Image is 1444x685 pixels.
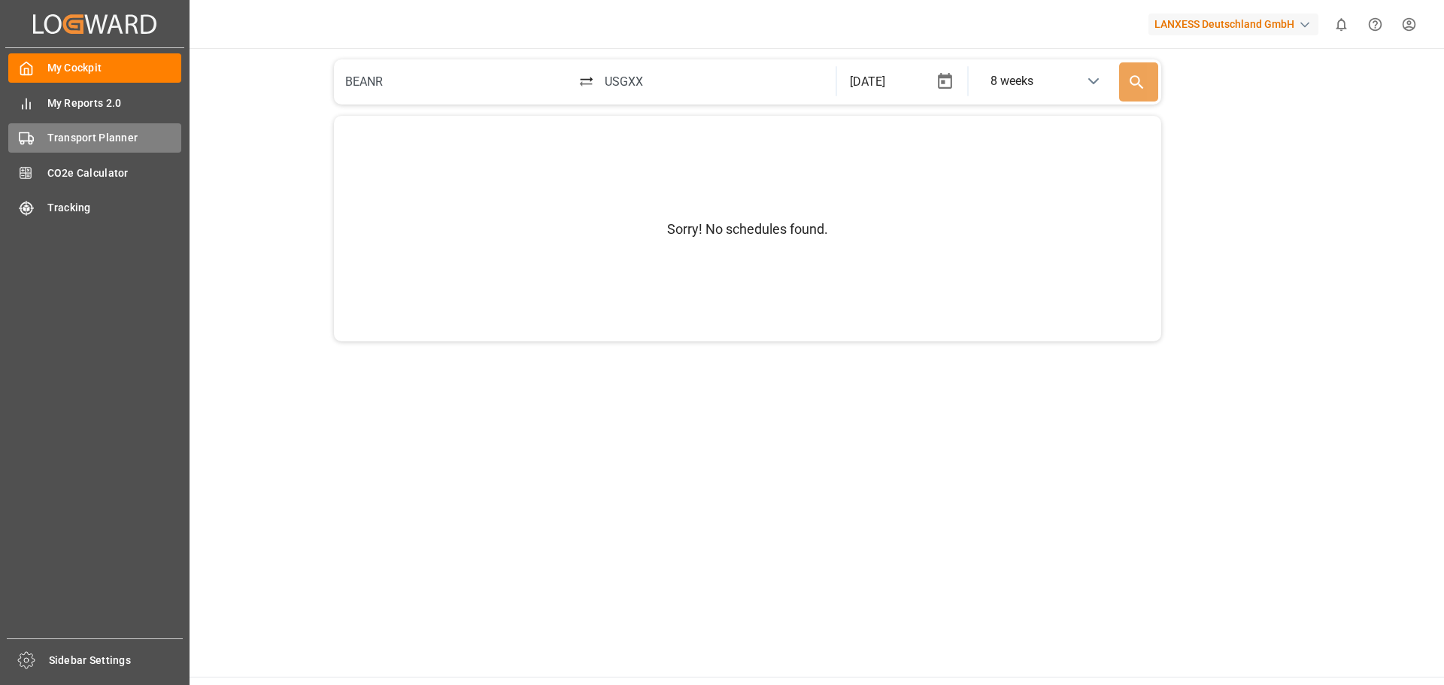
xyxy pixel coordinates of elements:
[596,62,833,100] input: City / Port of arrival
[1148,14,1318,35] div: LANXESS Deutschland GmbH
[47,165,182,181] span: CO2e Calculator
[47,95,182,111] span: My Reports 2.0
[1358,8,1392,41] button: Help Center
[8,158,181,187] a: CO2e Calculator
[8,123,181,153] a: Transport Planner
[8,53,181,83] a: My Cockpit
[1119,62,1158,102] button: Search
[47,130,182,146] span: Transport Planner
[47,200,182,216] span: Tracking
[1148,10,1324,38] button: LANXESS Deutschland GmbH
[990,72,1033,90] div: 8 weeks
[47,60,182,76] span: My Cockpit
[337,62,574,100] input: City / Port of departure
[49,653,184,668] span: Sidebar Settings
[8,193,181,223] a: Tracking
[1324,8,1358,41] button: show 0 new notifications
[667,219,828,239] p: Sorry! No schedules found.
[8,88,181,117] a: My Reports 2.0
